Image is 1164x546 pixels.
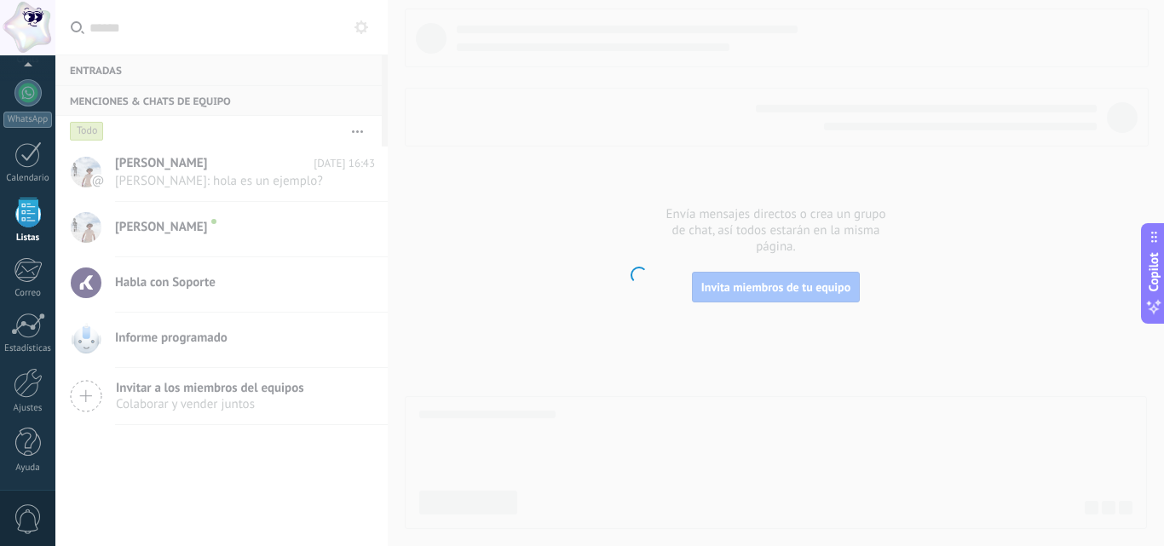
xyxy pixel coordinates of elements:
[3,112,52,128] div: WhatsApp
[1145,252,1162,291] span: Copilot
[3,288,53,299] div: Correo
[3,173,53,184] div: Calendario
[3,233,53,244] div: Listas
[3,343,53,354] div: Estadísticas
[3,463,53,474] div: Ayuda
[3,403,53,414] div: Ajustes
